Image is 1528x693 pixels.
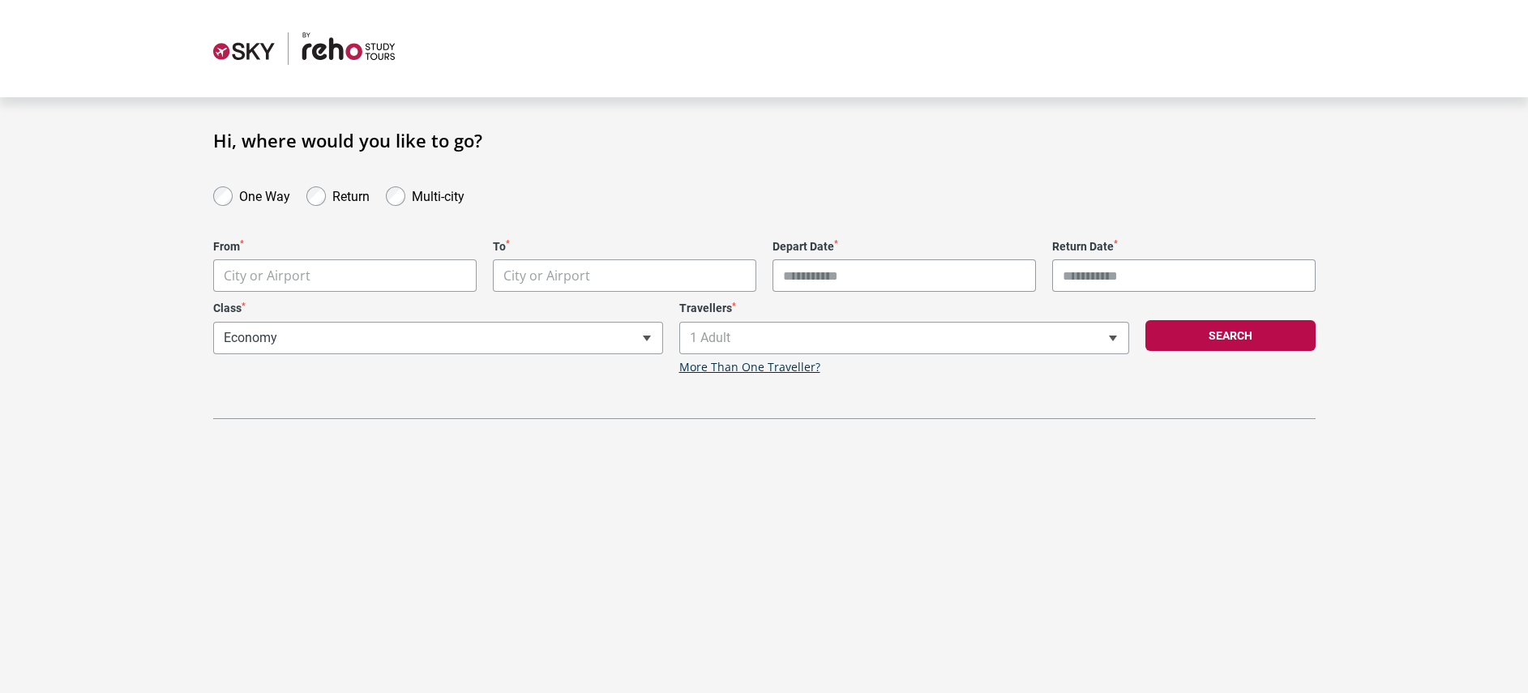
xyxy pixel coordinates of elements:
[213,259,477,292] span: City or Airport
[213,130,1316,151] h1: Hi, where would you like to go?
[679,302,1129,315] label: Travellers
[239,185,290,204] label: One Way
[1145,320,1316,351] button: Search
[213,322,663,354] span: Economy
[503,267,590,284] span: City or Airport
[773,240,1036,254] label: Depart Date
[213,302,663,315] label: Class
[679,322,1129,354] span: 1 Adult
[1052,240,1316,254] label: Return Date
[679,361,820,374] a: More Than One Traveller?
[680,323,1128,353] span: 1 Adult
[494,260,755,292] span: City or Airport
[412,185,464,204] label: Multi-city
[214,260,476,292] span: City or Airport
[332,185,370,204] label: Return
[493,240,756,254] label: To
[213,240,477,254] label: From
[224,267,310,284] span: City or Airport
[214,323,662,353] span: Economy
[493,259,756,292] span: City or Airport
